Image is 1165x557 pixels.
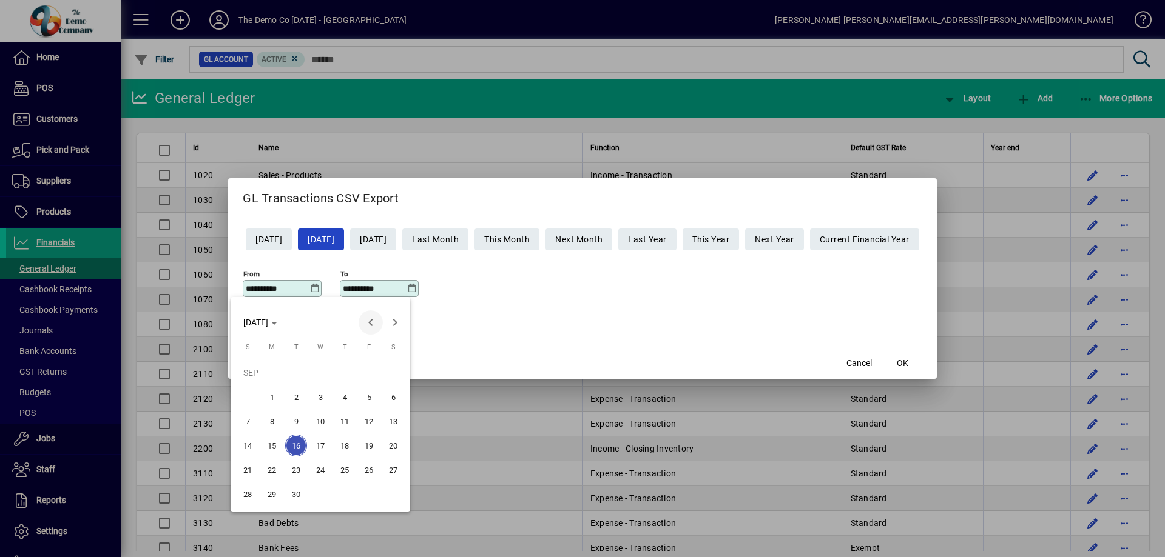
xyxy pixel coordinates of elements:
button: Tue Sep 30 2025 [284,482,308,506]
button: Mon Sep 01 2025 [260,385,284,409]
button: Fri Sep 19 2025 [357,433,381,458]
button: Fri Sep 05 2025 [357,385,381,409]
span: 21 [237,459,258,481]
button: Fri Sep 12 2025 [357,409,381,433]
span: 19 [358,435,380,456]
span: M [269,343,275,351]
button: Sun Sep 14 2025 [235,433,260,458]
button: Previous month [359,310,383,335]
span: 11 [334,410,356,432]
span: 10 [309,410,331,432]
button: Thu Sep 11 2025 [333,409,357,433]
span: 2 [285,386,307,408]
span: 9 [285,410,307,432]
button: Wed Sep 03 2025 [308,385,333,409]
button: Wed Sep 17 2025 [308,433,333,458]
span: 18 [334,435,356,456]
span: 20 [382,435,404,456]
span: T [294,343,299,351]
span: 22 [261,459,283,481]
span: 5 [358,386,380,408]
span: T [343,343,347,351]
span: 26 [358,459,380,481]
button: Tue Sep 09 2025 [284,409,308,433]
span: 7 [237,410,258,432]
span: 17 [309,435,331,456]
span: 1 [261,386,283,408]
button: Thu Sep 04 2025 [333,385,357,409]
button: Sun Sep 07 2025 [235,409,260,433]
span: 30 [285,483,307,505]
span: 12 [358,410,380,432]
span: 28 [237,483,258,505]
span: 8 [261,410,283,432]
button: Tue Sep 23 2025 [284,458,308,482]
button: Mon Sep 15 2025 [260,433,284,458]
span: S [246,343,250,351]
button: Sat Sep 20 2025 [381,433,405,458]
span: 15 [261,435,283,456]
span: 25 [334,459,356,481]
button: Mon Sep 08 2025 [260,409,284,433]
button: Wed Sep 10 2025 [308,409,333,433]
span: 14 [237,435,258,456]
button: Thu Sep 25 2025 [333,458,357,482]
button: Tue Sep 02 2025 [284,385,308,409]
span: 27 [382,459,404,481]
button: Choose month and year [238,312,282,333]
button: Tue Sep 16 2025 [284,433,308,458]
button: Sun Sep 21 2025 [235,458,260,482]
button: Thu Sep 18 2025 [333,433,357,458]
span: 23 [285,459,307,481]
button: Wed Sep 24 2025 [308,458,333,482]
span: S [391,343,396,351]
span: 13 [382,410,404,432]
button: Sun Sep 28 2025 [235,482,260,506]
button: Sat Sep 27 2025 [381,458,405,482]
td: SEP [235,361,405,385]
span: [DATE] [243,318,268,327]
span: 29 [261,483,283,505]
button: Fri Sep 26 2025 [357,458,381,482]
span: 16 [285,435,307,456]
button: Sat Sep 13 2025 [381,409,405,433]
button: Mon Sep 29 2025 [260,482,284,506]
span: F [367,343,371,351]
span: 24 [309,459,331,481]
span: W [317,343,323,351]
button: Next month [383,310,407,335]
button: Mon Sep 22 2025 [260,458,284,482]
span: 4 [334,386,356,408]
button: Sat Sep 06 2025 [381,385,405,409]
span: 3 [309,386,331,408]
span: 6 [382,386,404,408]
